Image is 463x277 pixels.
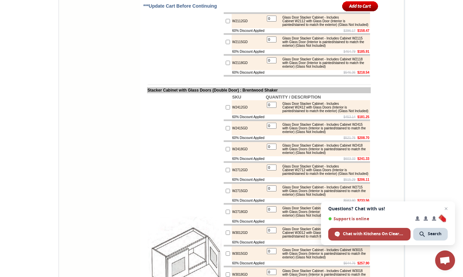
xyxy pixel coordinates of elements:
td: 60% Discount Applied [232,135,265,140]
td: [PERSON_NAME] White Shaker [57,30,77,37]
img: pdf.png [1,2,6,7]
s: $521.76 [344,136,355,140]
td: 60% Discount Applied [232,156,265,161]
span: Questions? Chat with us! [328,206,448,211]
td: W2715GD [232,184,265,198]
td: W2412GD [232,100,265,114]
td: [PERSON_NAME] Yellow Walnut [36,30,56,37]
td: Baycreek Gray [78,30,95,37]
span: ***Update Cart Before Continuing [143,3,217,9]
b: $158.47 [357,29,369,33]
a: Price Sheet View in PDF Format [8,1,54,7]
td: W2112GD [232,14,265,28]
td: W2718GD [232,205,265,219]
div: Open chat [435,250,455,270]
input: Add to Cart [342,1,378,12]
td: W3015GD [232,246,265,261]
b: $241.33 [357,157,369,161]
b: QUANTITY / DESCRIPTION [266,95,321,100]
span: Chat with Kitchens On Clearance [343,231,404,237]
td: 60% Discount Applied [232,177,265,182]
div: Glass Door Stacker Cabinet - Includes Cabinet W2715 with Glass Doors (Interior is painted/stained... [279,185,368,196]
td: 60% Discount Applied [232,70,265,75]
td: 60% Discount Applied [232,198,265,203]
div: Glass Door Stacker Cabinet - Includes Cabinet W2712 with Glass Doors (Interior is painted/stained... [279,165,368,175]
s: $583.90 [344,199,355,202]
div: Glass Door Stacker Cabinet - Includes Cabinet W2115 with Glass Door (Interior is painted/stained ... [279,36,368,47]
s: $603.33 [344,157,355,161]
div: Glass Door Stacker Cabinet - Includes Cabinet W2112 with Glass Door (Interior is painted/stained ... [279,16,368,27]
div: Glass Door Stacker Cabinet - Includes Cabinet W2718 with Glass Doors (Interior is painted/stained... [279,206,368,217]
b: $185.91 [357,50,369,53]
td: 60% Discount Applied [232,240,265,245]
td: W2712GD [232,163,265,177]
td: Bellmonte Maple [114,30,131,37]
div: Search [413,228,448,241]
s: $396.17 [344,29,355,33]
td: W2415GD [232,121,265,135]
b: $218.54 [357,71,369,74]
div: Glass Door Stacker Cabinet - Includes Cabinet W3012 with Glass Doors (Interior is painted/stained... [279,227,368,238]
span: Support is online [328,216,411,221]
td: W2115GD [232,35,265,49]
s: $546.36 [344,71,355,74]
b: Price Sheet View in PDF Format [8,3,54,6]
td: 60% Discount Applied [232,114,265,119]
td: W3012GD [232,226,265,240]
div: Glass Door Stacker Cabinet - Includes Cabinet W3015 with Glass Doors (Interior is painted/stained... [279,248,368,259]
td: 60% Discount Applied [232,28,265,33]
div: Glass Door Stacker Cabinet - Includes Cabinet W2118 with Glass Door (Interior is painted/stained ... [279,57,368,68]
div: Chat with Kitchens On Clearance [328,228,411,241]
b: $257.90 [357,261,369,265]
td: Beachwood Oak Shaker [96,30,113,37]
td: Alabaster Shaker [18,30,35,37]
td: 60% Discount Applied [232,49,265,54]
td: W2118GD [232,56,265,70]
td: Stacker Cabinet with Glass Doors (Double Door) : Brentwood Shaker [147,87,371,93]
div: Glass Door Stacker Cabinet - Includes Cabinet W2418 with Glass Doors (Interior is painted/stained... [279,144,368,155]
span: Search [428,231,441,237]
td: W2418GD [232,142,265,156]
span: Close chat [442,205,450,213]
b: $233.56 [357,199,369,202]
s: $644.76 [344,261,355,265]
div: Glass Door Stacker Cabinet - Includes Cabinet W2412 with Glass Doors (Interior is painted/stained... [279,102,368,113]
b: $206.11 [357,178,369,181]
td: 60% Discount Applied [232,219,265,224]
b: SKU [232,95,241,100]
b: $208.70 [357,136,369,140]
s: $464.79 [344,50,355,53]
td: 60% Discount Applied [232,261,265,266]
s: $515.29 [344,178,355,181]
b: $181.25 [357,115,369,119]
div: Glass Door Stacker Cabinet - Includes Cabinet W2415 with Glass Doors (Interior is painted/stained... [279,123,368,134]
s: $453.14 [344,115,355,119]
